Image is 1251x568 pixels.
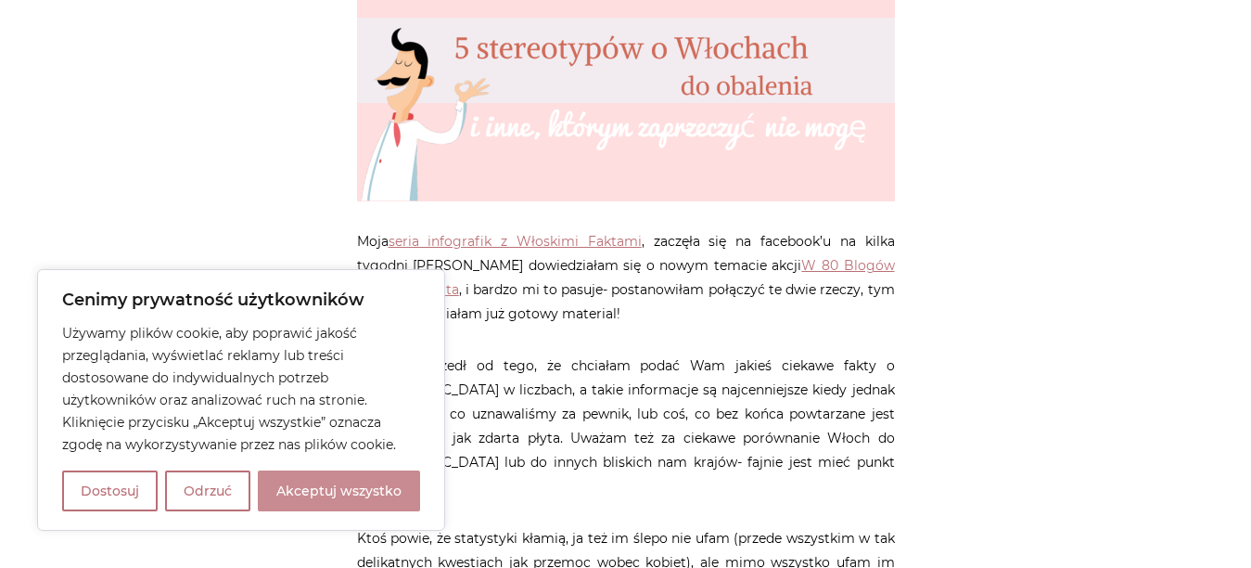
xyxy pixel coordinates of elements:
button: Akceptuj wszystko [258,471,420,511]
button: Dostosuj [62,471,158,511]
a: W 80 Blogów Dookoła Świata [357,257,895,298]
a: seria infografik z Włoskimi Faktami [389,233,642,250]
p: Moja , zaczęła się na facebook’u na kilka tygodni [PERSON_NAME] dowiedziałam się o nowym temacie ... [357,229,895,326]
button: Odrzuć [165,471,250,511]
p: Cenimy prywatność użytkowników [62,289,420,311]
p: Używamy plików cookie, aby poprawić jakość przeglądania, wyświetlać reklamy lub treści dostosowan... [62,322,420,456]
p: Pomysł wyszedł od tego, że chciałam podać Wam jakieś ciekawe fakty o [GEOGRAPHIC_DATA] w liczbach... [357,354,895,498]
